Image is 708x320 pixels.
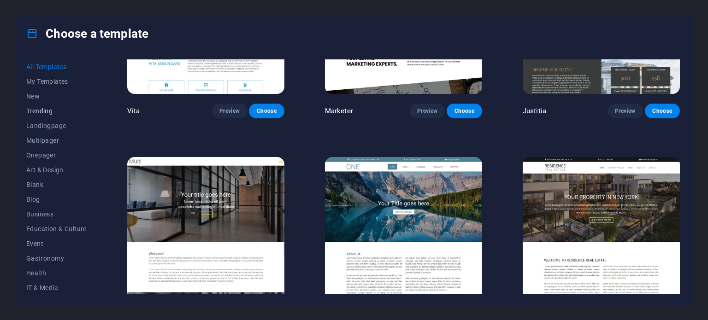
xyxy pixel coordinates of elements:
button: Event [26,236,87,251]
img: One [325,157,482,302]
span: Blank [26,181,87,188]
img: Multi [127,157,284,302]
button: All Templates [26,59,87,74]
span: Onepager [26,151,87,159]
button: IT & Media [26,280,87,295]
span: Business [26,210,87,218]
span: Choose [256,107,277,115]
span: Health [26,269,87,277]
p: Marketer [325,106,353,116]
button: Trending [26,104,87,118]
span: Choose [652,107,673,115]
button: Education & Culture [26,221,87,236]
button: Preview [608,104,643,118]
span: Education & Culture [26,225,87,233]
button: Preview [212,104,247,118]
button: Choose [249,104,284,118]
button: My Templates [26,74,87,89]
span: Trending [26,107,87,115]
span: Art & Design [26,166,87,174]
p: Vita [127,106,140,116]
p: Justitia [523,106,546,116]
span: Landingpage [26,122,87,129]
span: Event [26,240,87,247]
button: Multipager [26,133,87,148]
span: Gastronomy [26,255,87,262]
button: Choose [645,104,680,118]
span: Preview [219,107,240,115]
span: IT & Media [26,284,87,291]
button: Landingpage [26,118,87,133]
span: Preview [417,107,437,115]
span: Choose [454,107,474,115]
button: Blank [26,177,87,192]
h4: Choose a template [26,26,148,41]
button: Onepager [26,148,87,163]
button: Blog [26,192,87,207]
button: New [26,89,87,104]
button: Business [26,207,87,221]
button: Art & Design [26,163,87,177]
span: Preview [615,107,635,115]
span: My Templates [26,78,87,85]
span: Blog [26,196,87,203]
button: Choose [447,104,482,118]
img: Residence [523,157,680,302]
span: Multipager [26,137,87,144]
button: Preview [410,104,445,118]
button: Health [26,266,87,280]
span: New [26,93,87,100]
button: Gastronomy [26,251,87,266]
span: All Templates [26,63,87,70]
